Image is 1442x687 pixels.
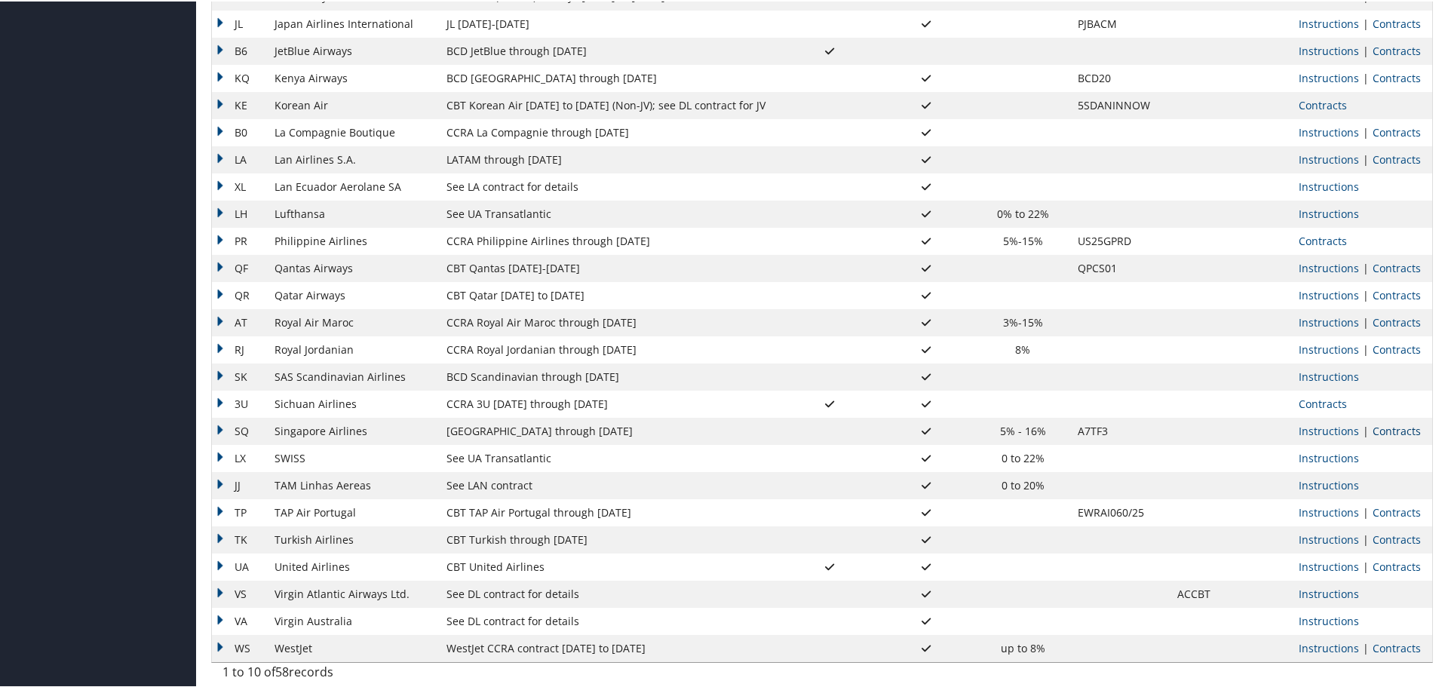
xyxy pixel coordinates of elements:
[439,389,782,416] td: CCRA 3U [DATE] through [DATE]
[1299,178,1359,192] a: View Ticketing Instructions
[267,226,439,253] td: Philippine Airlines
[212,335,267,362] td: RJ
[1299,504,1359,518] a: View Ticketing Instructions
[267,281,439,308] td: Qatar Airways
[212,199,267,226] td: LH
[1299,232,1347,247] a: View Contracts
[439,281,782,308] td: CBT Qatar [DATE] to [DATE]
[1359,341,1373,355] span: |
[439,498,782,525] td: CBT TAP Air Portugal through [DATE]
[439,525,782,552] td: CBT Turkish through [DATE]
[267,172,439,199] td: Lan Ecuador Aerolane SA
[1359,314,1373,328] span: |
[267,308,439,335] td: Royal Air Maroc
[1299,368,1359,382] a: View Ticketing Instructions
[1373,69,1421,84] a: View Contracts
[212,63,267,90] td: KQ
[1299,395,1347,409] a: View Contracts
[267,36,439,63] td: JetBlue Airways
[1299,585,1359,600] a: View Ticketing Instructions
[1359,42,1373,57] span: |
[267,525,439,552] td: Turkish Airlines
[1299,449,1359,464] a: View Ticketing Instructions
[267,9,439,36] td: Japan Airlines International
[222,661,505,687] div: 1 to 10 of records
[212,389,267,416] td: 3U
[212,308,267,335] td: AT
[1359,531,1373,545] span: |
[1070,226,1170,253] td: US25GPRD
[212,172,267,199] td: XL
[1299,97,1347,111] a: View Contracts
[1373,15,1421,29] a: View Contracts
[1373,151,1421,165] a: View Contracts
[1070,253,1170,281] td: QPCS01
[212,525,267,552] td: TK
[1359,69,1373,84] span: |
[1070,416,1170,443] td: A7TF3
[212,90,267,118] td: KE
[212,226,267,253] td: PR
[439,118,782,145] td: CCRA La Compagnie through [DATE]
[267,579,439,606] td: Virgin Atlantic Airways Ltd.
[212,606,267,633] td: VA
[439,145,782,172] td: LATAM through [DATE]
[212,416,267,443] td: SQ
[212,9,267,36] td: JL
[1299,314,1359,328] a: View Ticketing Instructions
[1359,422,1373,437] span: |
[267,443,439,471] td: SWISS
[439,443,782,471] td: See UA Transatlantic
[1373,558,1421,572] a: View Contracts
[1373,42,1421,57] a: View Contracts
[212,145,267,172] td: LA
[1373,504,1421,518] a: View Contracts
[1373,259,1421,274] a: View Contracts
[439,90,782,118] td: CBT Korean Air [DATE] to [DATE] (Non-JV); see DL contract for JV
[439,416,782,443] td: [GEOGRAPHIC_DATA] through [DATE]
[1359,124,1373,138] span: |
[1070,9,1170,36] td: PJBACM
[267,253,439,281] td: Qantas Airways
[267,633,439,661] td: WestJet
[1299,558,1359,572] a: View Ticketing Instructions
[212,281,267,308] td: QR
[1373,314,1421,328] a: View Contracts
[267,362,439,389] td: SAS Scandinavian Airlines
[1299,259,1359,274] a: View Ticketing Instructions
[439,199,782,226] td: See UA Transatlantic
[212,443,267,471] td: LX
[267,416,439,443] td: Singapore Airlines
[1373,639,1421,654] a: View Contracts
[212,498,267,525] td: TP
[212,552,267,579] td: UA
[267,145,439,172] td: Lan Airlines S.A.
[1299,422,1359,437] a: View Ticketing Instructions
[1299,612,1359,627] a: View Ticketing Instructions
[1299,205,1359,219] a: View Ticketing Instructions
[1070,63,1170,90] td: BCD20
[212,579,267,606] td: VS
[212,36,267,63] td: B6
[439,63,782,90] td: BCD [GEOGRAPHIC_DATA] through [DATE]
[267,118,439,145] td: La Compagnie Boutique
[439,226,782,253] td: CCRA Philippine Airlines through [DATE]
[1299,639,1359,654] a: View Ticketing Instructions
[976,226,1070,253] td: 5%-15%
[1359,639,1373,654] span: |
[1170,579,1291,606] td: ACCBT
[267,199,439,226] td: Lufthansa
[1299,151,1359,165] a: View Ticketing Instructions
[1070,498,1170,525] td: EWRAI060/25
[212,362,267,389] td: SK
[976,335,1070,362] td: 8%
[1373,422,1421,437] a: View Contracts
[1299,477,1359,491] a: View Ticketing Instructions
[267,63,439,90] td: Kenya Airways
[1299,287,1359,301] a: View Ticketing Instructions
[1359,287,1373,301] span: |
[439,253,782,281] td: CBT Qantas [DATE]-[DATE]
[267,90,439,118] td: Korean Air
[267,471,439,498] td: TAM Linhas Aereas
[439,633,782,661] td: WestJet CCRA contract [DATE] to [DATE]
